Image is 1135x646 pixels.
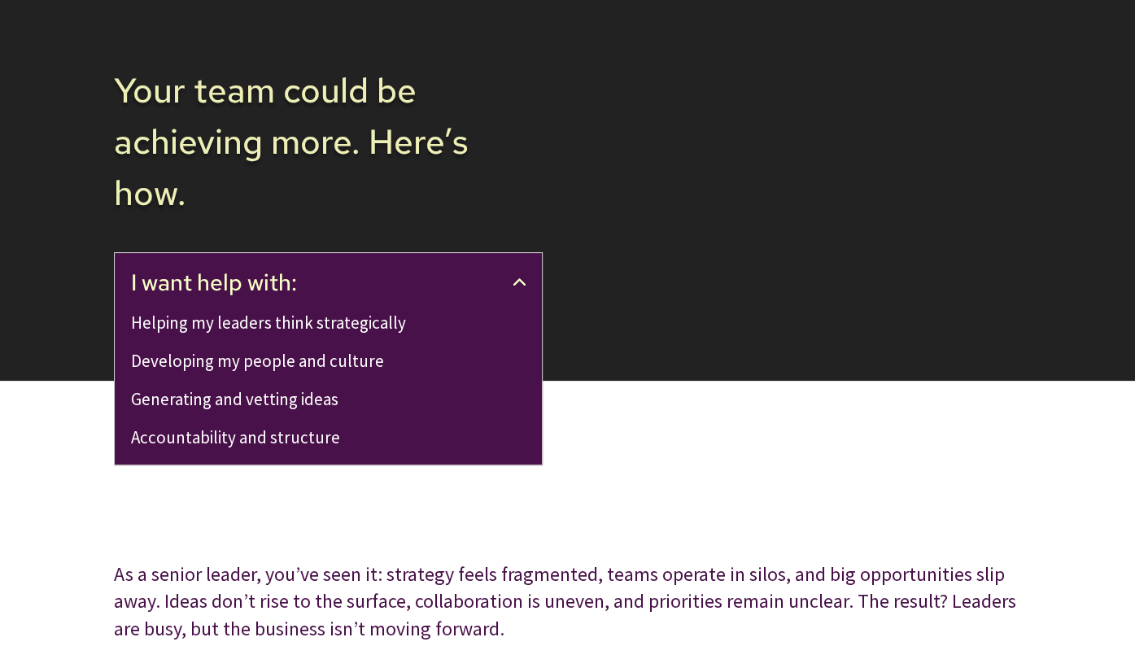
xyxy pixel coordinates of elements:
[131,350,384,372] a: Developing my people and culture
[131,426,340,448] a: Accountability and structure
[114,65,543,227] h2: Your team could be achieving more. Here’s how.
[131,269,526,297] h2: I want help with:
[131,388,338,410] a: Generating and vetting ideas
[131,312,406,334] a: Helping my leaders think strategically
